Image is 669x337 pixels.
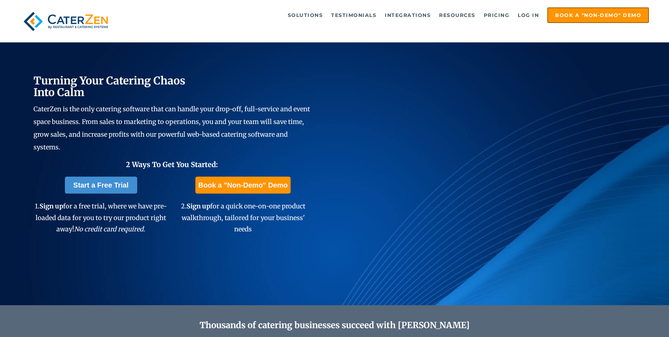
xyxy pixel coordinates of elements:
a: Resources [436,8,479,22]
span: 2 Ways To Get You Started: [126,160,218,169]
img: caterzen [20,7,111,35]
a: Pricing [480,8,513,22]
div: Navigation Menu [128,7,649,23]
span: Turning Your Catering Chaos Into Calm [34,74,186,99]
span: Sign up [39,202,63,210]
h2: Thousands of catering businesses succeed with [PERSON_NAME] [67,320,602,331]
em: No credit card required. [74,225,145,233]
span: Sign up [187,202,210,210]
a: Log in [514,8,542,22]
a: Solutions [284,8,327,22]
span: CaterZen is the only catering software that can handle your drop-off, full-service and event spac... [34,105,310,151]
a: Book a "Non-Demo" Demo [547,7,649,23]
iframe: Help widget launcher [606,309,661,329]
a: Start a Free Trial [65,177,137,194]
span: 2. for a quick one-on-one product walkthrough, tailored for your business' needs [181,202,305,233]
a: Testimonials [328,8,380,22]
span: 1. for a free trial, where we have pre-loaded data for you to try our product right away! [35,202,167,233]
a: Book a "Non-Demo" Demo [195,177,290,194]
a: Integrations [381,8,434,22]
